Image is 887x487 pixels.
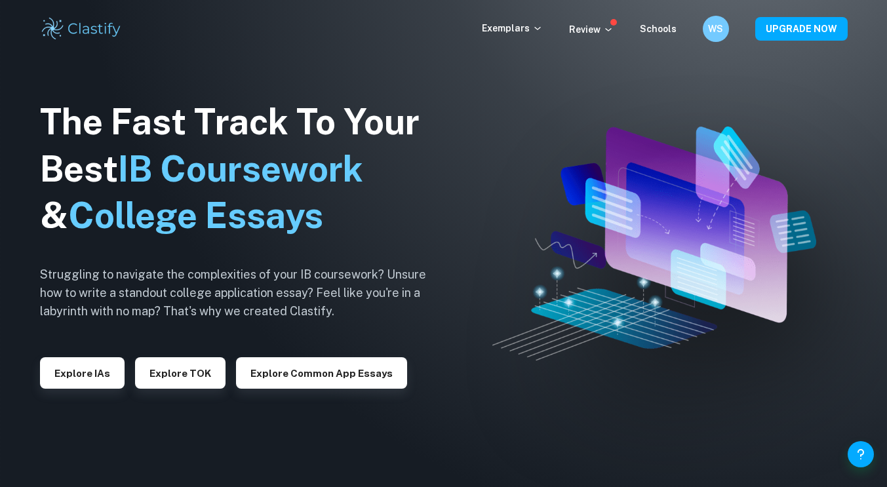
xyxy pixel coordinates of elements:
[40,16,123,42] img: Clastify logo
[569,22,614,37] p: Review
[40,265,446,321] h6: Struggling to navigate the complexities of your IB coursework? Unsure how to write a standout col...
[492,127,816,360] img: Clastify hero
[118,148,363,189] span: IB Coursework
[640,24,677,34] a: Schools
[703,16,729,42] button: WS
[135,357,226,389] button: Explore TOK
[482,21,543,35] p: Exemplars
[848,441,874,467] button: Help and Feedback
[40,98,446,240] h1: The Fast Track To Your Best &
[40,366,125,379] a: Explore IAs
[236,366,407,379] a: Explore Common App essays
[40,357,125,389] button: Explore IAs
[755,17,848,41] button: UPGRADE NOW
[135,366,226,379] a: Explore TOK
[236,357,407,389] button: Explore Common App essays
[708,22,723,36] h6: WS
[68,195,323,236] span: College Essays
